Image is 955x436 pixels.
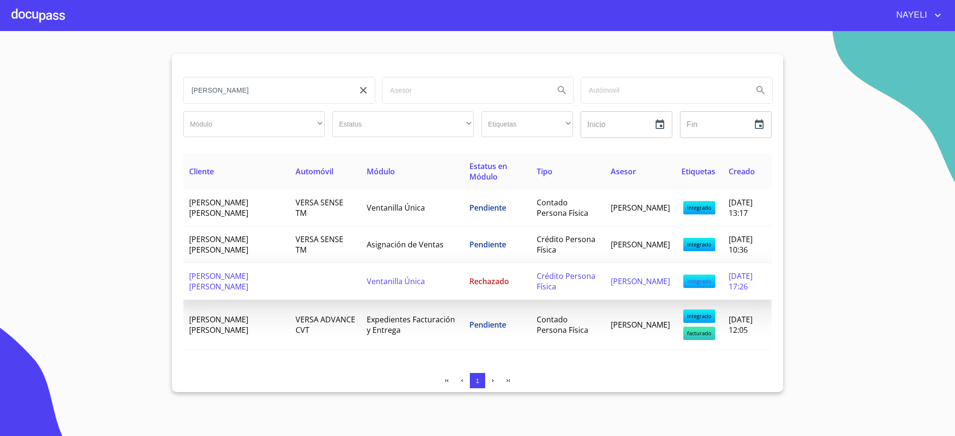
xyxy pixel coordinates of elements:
[683,327,715,340] span: facturado
[296,166,333,177] span: Automóvil
[189,314,248,335] span: [PERSON_NAME] [PERSON_NAME]
[367,166,395,177] span: Módulo
[681,166,715,177] span: Etiquetas
[189,166,214,177] span: Cliente
[469,276,509,287] span: Rechazado
[537,314,588,335] span: Contado Persona Física
[729,166,755,177] span: Creado
[749,79,772,102] button: Search
[470,373,485,388] button: 1
[683,275,715,288] span: integrado
[367,202,425,213] span: Ventanilla Única
[537,166,552,177] span: Tipo
[469,319,506,330] span: Pendiente
[469,202,506,213] span: Pendiente
[551,79,573,102] button: Search
[296,234,343,255] span: VERSA SENSE TM
[481,111,573,137] div: ​
[537,234,595,255] span: Crédito Persona Física
[729,234,753,255] span: [DATE] 10:36
[189,197,248,218] span: [PERSON_NAME] [PERSON_NAME]
[729,197,753,218] span: [DATE] 13:17
[683,238,715,251] span: integrado
[611,319,670,330] span: [PERSON_NAME]
[332,111,474,137] div: ​
[469,161,507,182] span: Estatus en Módulo
[611,239,670,250] span: [PERSON_NAME]
[611,202,670,213] span: [PERSON_NAME]
[611,276,670,287] span: [PERSON_NAME]
[729,314,753,335] span: [DATE] 12:05
[683,201,715,214] span: integrado
[537,271,595,292] span: Crédito Persona Física
[683,309,715,323] span: integrado
[184,77,348,103] input: search
[581,77,745,103] input: search
[296,314,355,335] span: VERSA ADVANCE CVT
[189,271,248,292] span: [PERSON_NAME] [PERSON_NAME]
[611,166,636,177] span: Asesor
[889,8,932,23] span: NAYELI
[476,377,479,384] span: 1
[367,314,455,335] span: Expedientes Facturación y Entrega
[889,8,944,23] button: account of current user
[352,79,375,102] button: clear input
[469,239,506,250] span: Pendiente
[537,197,588,218] span: Contado Persona Física
[367,276,425,287] span: Ventanilla Única
[729,271,753,292] span: [DATE] 17:26
[382,77,547,103] input: search
[367,239,444,250] span: Asignación de Ventas
[296,197,343,218] span: VERSA SENSE TM
[189,234,248,255] span: [PERSON_NAME] [PERSON_NAME]
[183,111,325,137] div: ​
